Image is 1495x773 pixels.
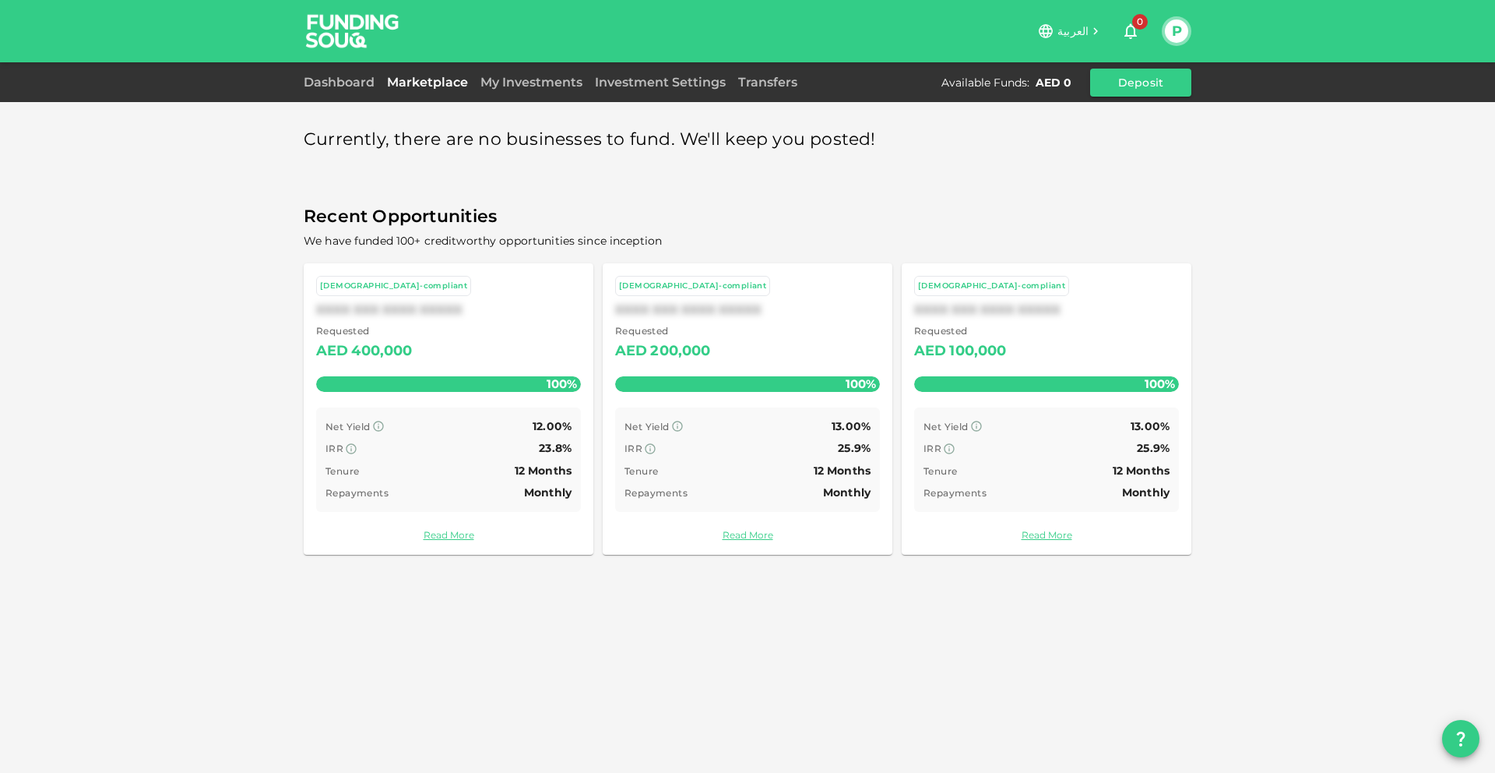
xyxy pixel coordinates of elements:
span: 100% [543,372,581,395]
span: Repayments [624,487,688,499]
span: We have funded 100+ creditworthy opportunities since inception [304,234,662,248]
a: Investment Settings [589,75,732,90]
span: Repayments [923,487,987,499]
div: XXXX XXX XXXX XXXXX [615,302,880,317]
div: [DEMOGRAPHIC_DATA]-compliant [320,280,467,293]
span: Tenure [325,465,359,477]
span: 13.00% [832,419,871,433]
div: 200,000 [650,339,710,364]
span: Monthly [524,485,572,499]
span: IRR [325,443,343,454]
span: Monthly [823,485,871,499]
div: AED [316,339,348,364]
button: P [1165,19,1188,43]
button: question [1442,720,1479,757]
button: 0 [1115,16,1146,47]
div: AED [615,339,647,364]
a: [DEMOGRAPHIC_DATA]-compliantXXXX XXX XXXX XXXXX Requested AED200,000100% Net Yield 13.00% IRR 25.... [603,263,892,555]
div: [DEMOGRAPHIC_DATA]-compliant [619,280,766,293]
span: Tenure [923,465,957,477]
button: Deposit [1090,69,1191,97]
span: 100% [1141,372,1179,395]
a: Marketplace [381,75,474,90]
a: [DEMOGRAPHIC_DATA]-compliantXXXX XXX XXXX XXXXX Requested AED100,000100% Net Yield 13.00% IRR 25.... [902,263,1191,555]
span: 12 Months [515,464,572,478]
span: 25.9% [1137,441,1170,455]
span: Tenure [624,465,658,477]
span: 12.00% [533,419,572,433]
span: Net Yield [923,421,969,432]
a: Dashboard [304,75,381,90]
span: IRR [923,443,941,454]
span: Net Yield [325,421,371,432]
span: Net Yield [624,421,670,432]
div: 100,000 [949,339,1006,364]
span: Requested [316,323,413,339]
div: XXXX XXX XXXX XXXXX [914,302,1179,317]
a: Read More [914,528,1179,542]
span: 13.00% [1131,419,1170,433]
span: العربية [1057,24,1089,38]
span: 0 [1132,14,1148,30]
a: Transfers [732,75,804,90]
span: Requested [615,323,711,339]
span: Recent Opportunities [304,202,1191,232]
div: 400,000 [351,339,412,364]
span: Currently, there are no businesses to fund. We'll keep you posted! [304,125,876,155]
div: AED [914,339,946,364]
div: Available Funds : [941,75,1029,90]
span: 12 Months [1113,464,1170,478]
span: 12 Months [814,464,871,478]
span: 25.9% [838,441,871,455]
a: Read More [615,528,880,542]
span: Monthly [1122,485,1170,499]
a: Read More [316,528,581,542]
div: AED 0 [1036,75,1071,90]
a: My Investments [474,75,589,90]
span: IRR [624,443,642,454]
span: Repayments [325,487,389,499]
span: 23.8% [539,441,572,455]
div: XXXX XXX XXXX XXXXX [316,302,581,317]
span: Requested [914,323,1007,339]
a: [DEMOGRAPHIC_DATA]-compliantXXXX XXX XXXX XXXXX Requested AED400,000100% Net Yield 12.00% IRR 23.... [304,263,593,555]
span: 100% [842,372,880,395]
div: [DEMOGRAPHIC_DATA]-compliant [918,280,1065,293]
